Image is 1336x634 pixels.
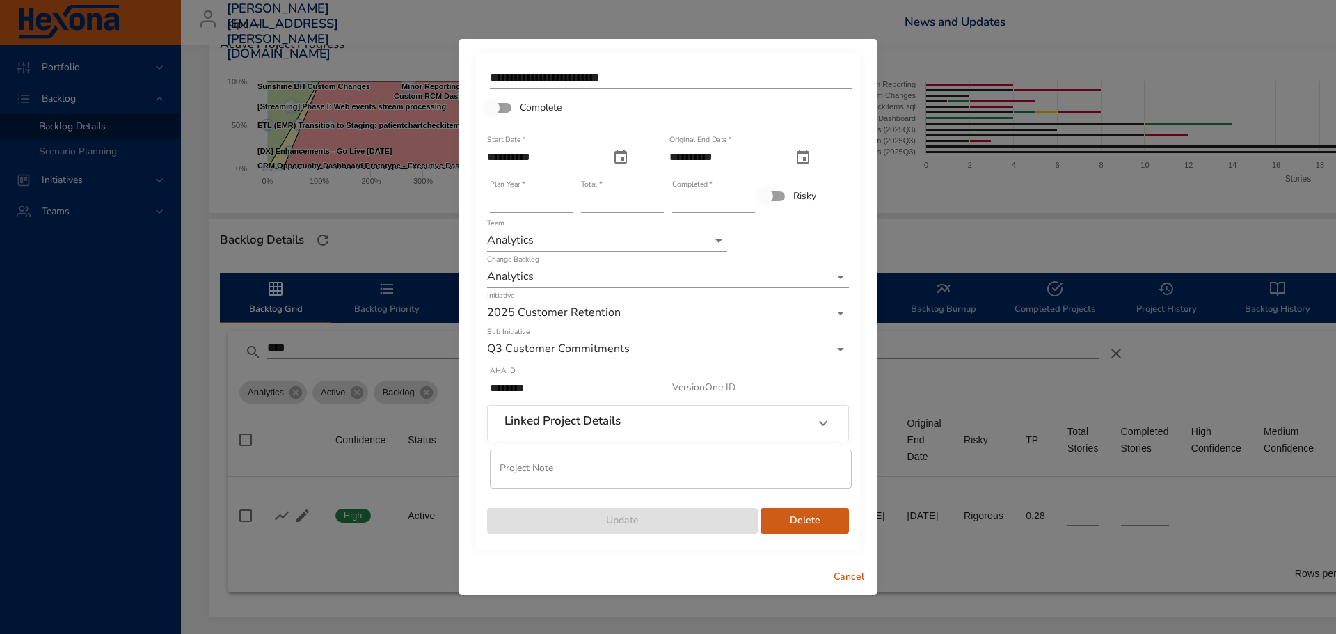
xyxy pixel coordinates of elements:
label: Change Backlog [487,255,539,263]
button: original end date [786,141,820,174]
div: Analytics [487,230,727,252]
button: Delete [761,508,849,534]
span: Cancel [832,569,866,586]
label: Plan Year [490,180,525,188]
button: start date [604,141,637,174]
label: Total [581,180,602,188]
div: 2025 Customer Retention [487,302,849,324]
span: Complete [520,100,562,115]
label: Sub Initiative [487,328,530,335]
label: Initiative [487,292,514,299]
div: Q3 Customer Commitments [487,338,849,360]
span: Risky [793,189,816,203]
div: Analytics [487,266,849,288]
div: Linked Project Details [488,406,848,441]
span: Delete [772,512,838,530]
label: Team [487,219,504,227]
button: Cancel [827,564,871,590]
label: Start Date [487,136,525,143]
h6: Linked Project Details [504,414,621,428]
label: Completed [672,180,713,188]
label: Original End Date [669,136,731,143]
label: AHA ID [490,367,516,374]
